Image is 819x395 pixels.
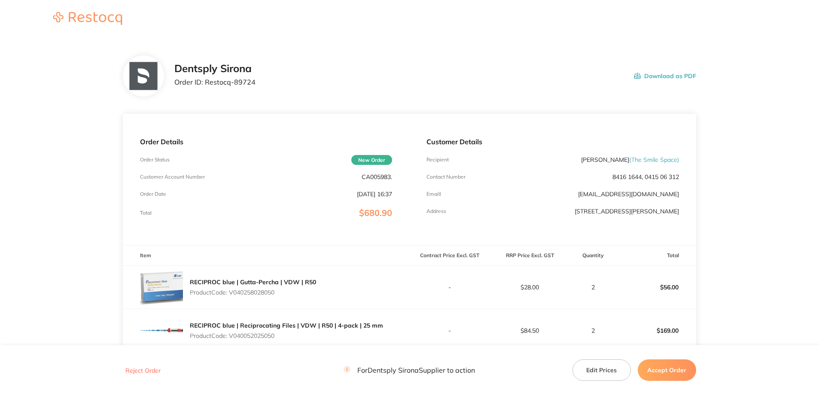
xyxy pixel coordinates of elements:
p: Order Details [140,138,392,146]
th: RRP Price Excl. GST [490,246,570,266]
p: Order Date [140,191,166,197]
p: Customer Details [426,138,679,146]
p: [DATE] 16:37 [357,191,392,197]
img: Restocq logo [45,12,131,25]
p: [STREET_ADDRESS][PERSON_NAME] [575,208,679,215]
button: Reject Order [123,367,163,374]
p: 2 [570,327,615,334]
p: Product Code: V040052025050 [190,332,383,339]
span: New Order [351,155,392,165]
th: Quantity [570,246,616,266]
p: 2 [570,284,615,291]
th: Item [123,246,409,266]
img: NTllNzd2NQ [129,62,157,90]
p: $56.00 [616,277,696,298]
button: Download as PDF [634,63,696,89]
p: Address [426,208,446,214]
p: - [410,327,489,334]
p: 8416 1644, 0415 06 312 [612,173,679,180]
p: - [410,284,489,291]
p: Product Code: V040258028050 [190,289,316,296]
p: Total [140,210,152,216]
button: Accept Order [638,359,696,381]
p: Order Status [140,157,170,163]
span: ( The Smile Space ) [629,156,679,164]
span: $680.90 [359,207,392,218]
a: [EMAIL_ADDRESS][DOMAIN_NAME] [578,190,679,198]
h2: Dentsply Sirona [174,63,256,75]
button: Edit Prices [572,359,631,381]
p: Customer Account Number [140,174,205,180]
p: Order ID: Restocq- 89724 [174,78,256,86]
p: $28.00 [490,284,569,291]
p: Contact Number [426,174,466,180]
th: Contract Price Excl. GST [409,246,490,266]
img: eW90dndqZQ [140,266,183,309]
img: dmhhbDc3ag [140,309,183,352]
p: Emaill [426,191,441,197]
a: RECIPROC blue | Reciprocating Files | VDW | R50 | 4-pack | 25 mm [190,322,383,329]
p: For Dentsply Sirona Supplier to action [344,366,475,374]
a: Restocq logo [45,12,131,26]
a: RECIPROC blue | Gutta-Percha | VDW | R50 [190,278,316,286]
p: $169.00 [616,320,696,341]
p: [PERSON_NAME] [581,156,679,163]
p: Recipient [426,157,449,163]
th: Total [616,246,696,266]
p: CA005983. [362,173,392,180]
p: $84.50 [490,327,569,334]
